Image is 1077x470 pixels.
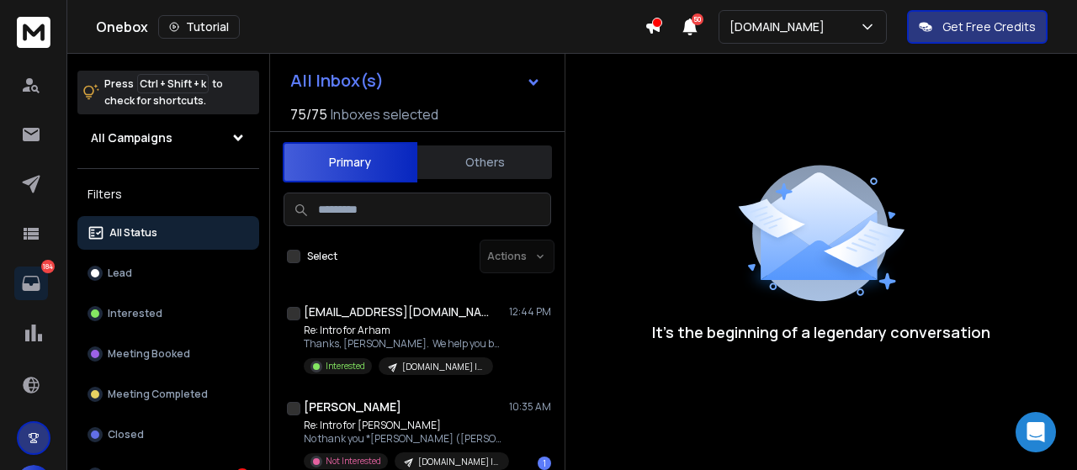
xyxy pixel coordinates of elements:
[41,260,55,273] p: 184
[652,320,990,344] p: It’s the beginning of a legendary conversation
[304,324,506,337] p: Re: Intro for Arham
[158,15,240,39] button: Tutorial
[692,13,703,25] span: 50
[77,297,259,330] button: Interested
[538,457,551,470] div: 1
[417,144,552,181] button: Others
[96,15,645,39] div: Onebox
[304,304,489,320] h1: [EMAIL_ADDRESS][DOMAIN_NAME]
[91,129,172,146] h1: All Campaigns
[418,456,499,468] p: [DOMAIN_NAME] | 12.7k FB Ads
[326,360,365,372] p: Interested
[77,337,259,371] button: Meeting Booked
[14,267,48,300] a: 184
[304,432,506,446] p: No thank you *[PERSON_NAME] ([PERSON_NAME])
[108,388,208,401] p: Meeting Completed
[1016,412,1056,452] div: Open Intercom Messenger
[326,455,381,467] p: Not Interested
[108,347,190,361] p: Meeting Booked
[307,250,337,263] label: Select
[304,399,401,415] h1: [PERSON_NAME]
[108,307,162,320] p: Interested
[77,256,259,290] button: Lead
[104,76,223,109] p: Press to check for shortcuts.
[509,305,551,319] p: 12:44 PM
[77,216,259,250] button: All Status
[77,182,259,206] h3: Filters
[729,18,831,35] p: [DOMAIN_NAME]
[290,72,384,89] h1: All Inbox(s)
[108,267,132,280] p: Lead
[77,418,259,452] button: Closed
[509,400,551,414] p: 10:35 AM
[108,428,144,441] p: Closed
[290,104,327,124] span: 75 / 75
[402,361,483,373] p: [DOMAIN_NAME] | 12.7k FB Ads
[283,142,417,182] button: Primary
[304,419,506,432] p: Re: Intro for [PERSON_NAME]
[77,121,259,155] button: All Campaigns
[304,337,506,351] p: Thanks, [PERSON_NAME]. We help you build
[109,226,157,240] p: All Status
[137,74,209,93] span: Ctrl + Shift + k
[907,10,1048,44] button: Get Free Credits
[942,18,1036,35] p: Get Free Credits
[277,64,554,98] button: All Inbox(s)
[331,104,438,124] h3: Inboxes selected
[77,378,259,411] button: Meeting Completed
